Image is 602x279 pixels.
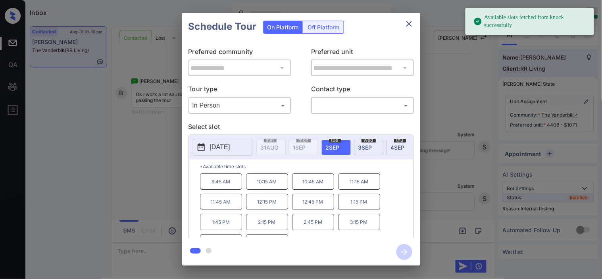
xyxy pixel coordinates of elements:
p: Select slot [188,122,414,135]
p: 2:45 PM [292,214,334,230]
p: 12:45 PM [292,194,334,210]
p: 3:15 PM [338,214,380,230]
div: Available slots fetched from knock successfully [473,10,588,33]
p: Tour type [188,84,291,97]
span: 2 SEP [326,144,340,151]
p: 2:15 PM [246,214,288,230]
button: [DATE] [193,139,252,156]
p: 9:45 AM [200,173,242,190]
div: date-select [354,140,383,155]
p: 12:15 PM [246,194,288,210]
div: Off Platform [304,21,344,33]
p: Preferred community [188,47,291,60]
p: 11:45 AM [200,194,242,210]
button: close [401,16,417,32]
p: [DATE] [210,142,230,152]
div: date-select [387,140,416,155]
span: tue [329,138,341,142]
div: On Platform [263,21,303,33]
p: Contact type [311,84,414,97]
span: thu [394,138,406,142]
span: 4 SEP [391,144,405,151]
p: Preferred unit [311,47,414,60]
span: 3 SEP [358,144,372,151]
h2: Schedule Tour [182,13,263,40]
p: 3:45 PM [200,234,242,250]
p: 1:45 PM [200,214,242,230]
p: 4:15 PM [246,234,288,250]
div: In Person [190,99,289,112]
p: 10:45 AM [292,173,334,190]
p: *Available time slots [200,160,414,173]
span: wed [362,138,376,142]
p: 10:15 AM [246,173,288,190]
p: 1:15 PM [338,194,380,210]
button: btn-next [392,242,417,262]
p: 11:15 AM [338,173,380,190]
div: date-select [321,140,351,155]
